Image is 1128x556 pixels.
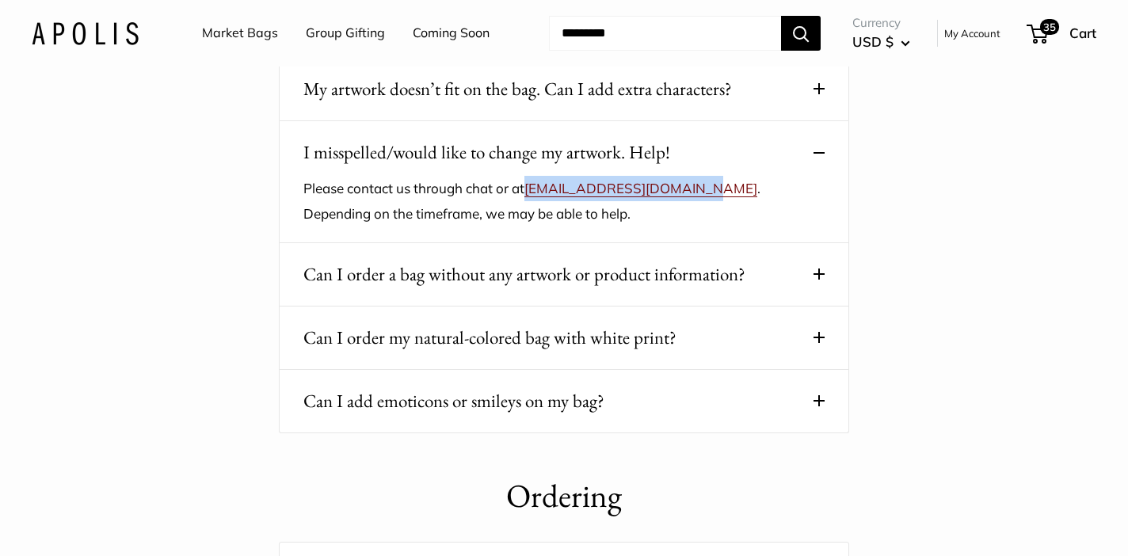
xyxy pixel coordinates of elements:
p: Please contact us through chat or at . Depending on the timeframe, we may be able to help. [303,176,801,227]
img: Apolis [32,21,139,44]
a: 35 Cart [1028,21,1096,46]
button: USD $ [852,29,910,55]
a: Market Bags [202,21,278,45]
button: Can I order a bag without any artwork or product information? [303,259,825,290]
span: 35 [1040,19,1059,35]
button: Can I order my natural-colored bag with white print? [303,322,825,353]
span: Cart [1069,25,1096,41]
a: Group Gifting [306,21,385,45]
button: Search [781,16,821,51]
button: My artwork doesn’t fit on the bag. Can I add extra characters? [303,74,825,105]
span: USD $ [852,33,894,50]
button: Can I add emoticons or smileys on my bag? [303,386,825,417]
span: Currency [852,12,910,34]
button: I misspelled/would like to change my artwork. Help! [303,137,825,168]
a: Coming Soon [413,21,490,45]
a: My Account [944,24,1000,43]
h1: Ordering [279,473,849,520]
a: [EMAIL_ADDRESS][DOMAIN_NAME] [524,180,757,196]
input: Search... [549,16,781,51]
